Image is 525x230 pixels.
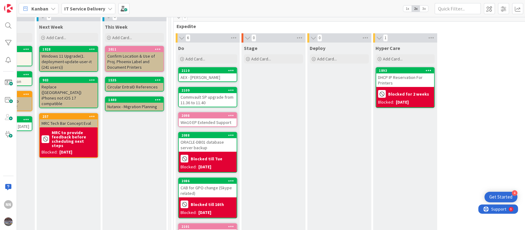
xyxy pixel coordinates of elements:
[396,99,409,105] div: [DATE]
[40,77,97,83] div: 903
[32,2,34,7] div: 9
[108,47,163,51] div: 2011
[376,45,400,51] span: Hyper Care
[403,6,412,12] span: 1x
[59,149,72,155] div: [DATE]
[383,34,388,42] span: 1
[181,133,237,138] div: 2088
[42,47,97,51] div: 1928
[317,56,337,62] span: Add Card...
[178,45,184,51] span: Do
[112,35,132,40] span: Add Card...
[185,34,190,42] span: 6
[46,35,66,40] span: Add Card...
[376,68,434,73] div: 1893
[179,68,237,73] div: 2110
[181,68,237,73] div: 2110
[40,83,97,108] div: Replace ([GEOGRAPHIC_DATA]) iPhones not iOS 17 compatible
[251,34,256,42] span: 0
[179,178,237,184] div: 2086
[198,209,211,216] div: [DATE]
[52,130,96,148] b: MRC to provide feedback before scheduling next steps
[31,5,48,12] span: Kanban
[181,179,237,183] div: 2086
[4,4,13,13] img: Visit kanbanzone.com
[40,119,97,127] div: MRC Tech Bar Concept Eval
[179,138,237,152] div: ORACLE-DB01 database server backup
[40,77,97,108] div: 903Replace ([GEOGRAPHIC_DATA]) iPhones not iOS 17 compatible
[105,77,163,91] div: 1535Circular EntraID References
[310,45,325,51] span: Deploy
[181,164,197,170] div: Blocked:
[179,73,237,81] div: AEX - [PERSON_NAME]
[179,133,237,138] div: 2088
[383,56,403,62] span: Add Card...
[435,3,481,14] input: Quick Filter...
[412,6,420,12] span: 2x
[179,133,237,152] div: 2088ORACLE-DB01 database server backup
[198,164,211,170] div: [DATE]
[4,200,13,209] div: NN
[105,97,163,103] div: 1440
[105,52,163,71] div: Confirm Location & Use of Proj. Phoenix Label and Document Printers
[108,98,163,102] div: 1440
[13,1,28,8] span: Support
[105,103,163,111] div: Nutanix - Migration Planning
[181,224,237,229] div: 2101
[40,47,97,71] div: 1928Windows 11 Upgrade(1. deployment-update-user-it (241 users))
[185,56,205,62] span: Add Card...
[181,88,237,92] div: 2109
[42,149,58,155] div: Blocked:
[191,202,224,207] b: Blocked till 16th
[179,93,237,107] div: Commvault SP upgrade from 11.36 to 11.40
[179,88,237,107] div: 2109Commvault SP upgrade from 11.36 to 11.40
[42,114,97,119] div: 257
[40,52,97,71] div: Windows 11 Upgrade(1. deployment-update-user-it (241 users))
[179,178,237,197] div: 2086CAB for GPO change (Skype related)
[105,47,163,52] div: 2011
[40,47,97,52] div: 1928
[512,190,517,196] div: 4
[179,113,237,118] div: 2098
[105,77,163,83] div: 1535
[376,68,434,87] div: 1893DHCP IP Reservation For Printers
[105,97,163,111] div: 1440Nutanix - Migration Planning
[179,184,237,197] div: CAB for GPO change (Skype related)
[181,113,237,118] div: 2098
[40,114,97,119] div: 257
[376,73,434,87] div: DHCP IP Reservation For Printers
[317,34,322,42] span: 0
[4,217,13,226] img: avatar
[379,68,434,73] div: 1893
[179,88,237,93] div: 2109
[251,56,271,62] span: Add Card...
[64,6,105,12] b: IT Service Delivery
[244,45,257,51] span: Stage
[420,6,428,12] span: 3x
[378,99,394,105] div: Blocked:
[105,24,128,30] span: This Week
[42,78,97,82] div: 903
[388,92,429,96] b: Blocked for 2 weeks
[179,118,237,126] div: Win10 EP Extended Support
[181,209,197,216] div: Blocked:
[39,24,63,30] span: Next Week
[179,224,237,229] div: 2101
[105,47,163,71] div: 2011Confirm Location & Use of Proj. Phoenix Label and Document Printers
[179,113,237,126] div: 2098Win10 EP Extended Support
[108,78,163,82] div: 1535
[40,114,97,127] div: 257MRC Tech Bar Concept Eval
[484,192,517,202] div: Open Get Started checklist, remaining modules: 4
[179,68,237,81] div: 2110AEX - [PERSON_NAME]
[489,194,512,200] div: Get Started
[191,157,222,161] b: Blocked till Tue
[105,83,163,91] div: Circular EntraID References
